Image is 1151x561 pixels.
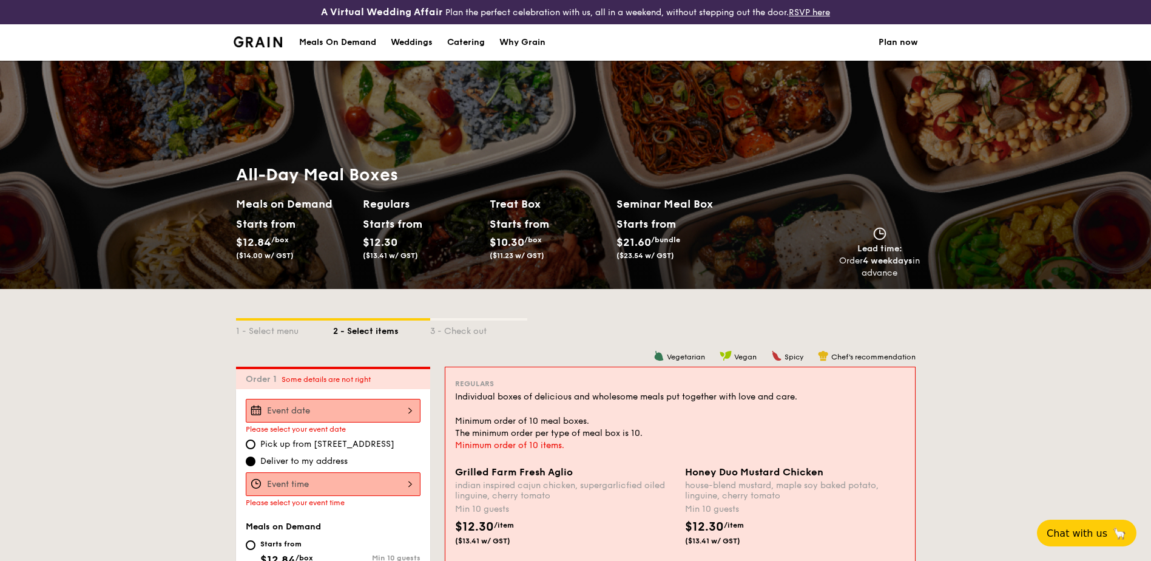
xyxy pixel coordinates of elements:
a: Meals On Demand [292,24,383,61]
div: Individual boxes of delicious and wholesome meals put together with love and care. Minimum order ... [455,391,905,440]
h2: Treat Box [490,195,607,212]
span: /item [724,521,744,529]
span: Pick up from [STREET_ADDRESS] [260,438,394,450]
div: Starts from [363,215,417,233]
span: Vegetarian [667,353,705,361]
a: Why Grain [492,24,553,61]
span: $12.30 [363,236,397,249]
div: Catering [447,24,485,61]
span: /item [494,521,514,529]
span: $21.60 [616,236,651,249]
span: /box [524,236,542,244]
span: $12.30 [455,520,494,534]
span: ($23.54 w/ GST) [616,251,674,260]
span: $10.30 [490,236,524,249]
span: /box [271,236,289,244]
span: ($11.23 w/ GST) [490,251,544,260]
strong: 4 weekdays [863,256,913,266]
span: ($13.41 w/ GST) [455,536,538,546]
span: Please select your event time [246,498,345,507]
a: Plan now [879,24,918,61]
span: Vegan [734,353,757,361]
div: Why Grain [499,24,545,61]
div: Weddings [391,24,433,61]
div: 3 - Check out [430,321,527,338]
img: icon-vegan.f8ff3823.svg [720,350,732,361]
div: Please select your event date [246,425,420,433]
a: Logotype [234,36,283,47]
input: Starts from$12.84/box($14.00 w/ GST)Min 10 guests [246,540,255,550]
span: Order 1 [246,374,282,384]
h2: Regulars [363,195,480,212]
span: Lead time: [857,243,902,254]
div: Starts from [490,215,544,233]
span: Some details are not right [282,375,371,384]
span: Chat with us [1047,528,1107,539]
h1: All-Day Meal Boxes [236,164,743,186]
span: Chef's recommendation [831,353,916,361]
input: Pick up from [STREET_ADDRESS] [246,440,255,449]
img: icon-clock.2db775ea.svg [871,227,889,240]
a: Weddings [383,24,440,61]
span: $12.84 [236,236,271,249]
span: Deliver to my address [260,455,348,467]
div: Starts from [260,539,318,549]
span: 🦙 [1112,526,1127,540]
img: Grain [234,36,283,47]
div: Meals On Demand [299,24,376,61]
div: Minimum order of 10 items. [455,440,905,452]
div: Min 10 guests [685,503,905,515]
input: Event date [246,399,420,423]
img: icon-spicy.37a8142b.svg [771,350,782,361]
span: Meals on Demand [246,522,321,532]
span: ($13.41 w/ GST) [363,251,418,260]
img: icon-vegetarian.fe4039eb.svg [653,350,664,361]
div: Plan the perfect celebration with us, all in a weekend, without stepping out the door. [226,5,925,19]
div: Min 10 guests [455,503,675,515]
div: 1 - Select menu [236,321,333,338]
input: Deliver to my address [246,457,255,466]
div: indian inspired cajun chicken, supergarlicfied oiled linguine, cherry tomato [455,480,675,501]
a: Catering [440,24,492,61]
span: ($14.00 w/ GST) [236,251,294,260]
div: Starts from [616,215,675,233]
span: Honey Duo Mustard Chicken [685,466,823,478]
h2: Meals on Demand [236,195,353,212]
span: $12.30 [685,520,724,534]
span: /bundle [651,236,680,244]
h4: A Virtual Wedding Affair [321,5,443,19]
h2: Seminar Meal Box [616,195,743,212]
span: ($13.41 w/ GST) [685,536,768,546]
span: Grilled Farm Fresh Aglio [455,466,573,478]
a: RSVP here [789,7,830,18]
img: icon-chef-hat.a58ddaea.svg [818,350,829,361]
div: Order in advance [839,255,920,279]
button: Chat with us🦙 [1037,520,1136,546]
div: house-blend mustard, maple soy baked potato, linguine, cherry tomato [685,480,905,501]
input: Event time [246,472,420,496]
span: Spicy [785,353,803,361]
div: Starts from [236,215,290,233]
div: 2 - Select items [333,321,430,338]
span: Regulars [455,379,494,388]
